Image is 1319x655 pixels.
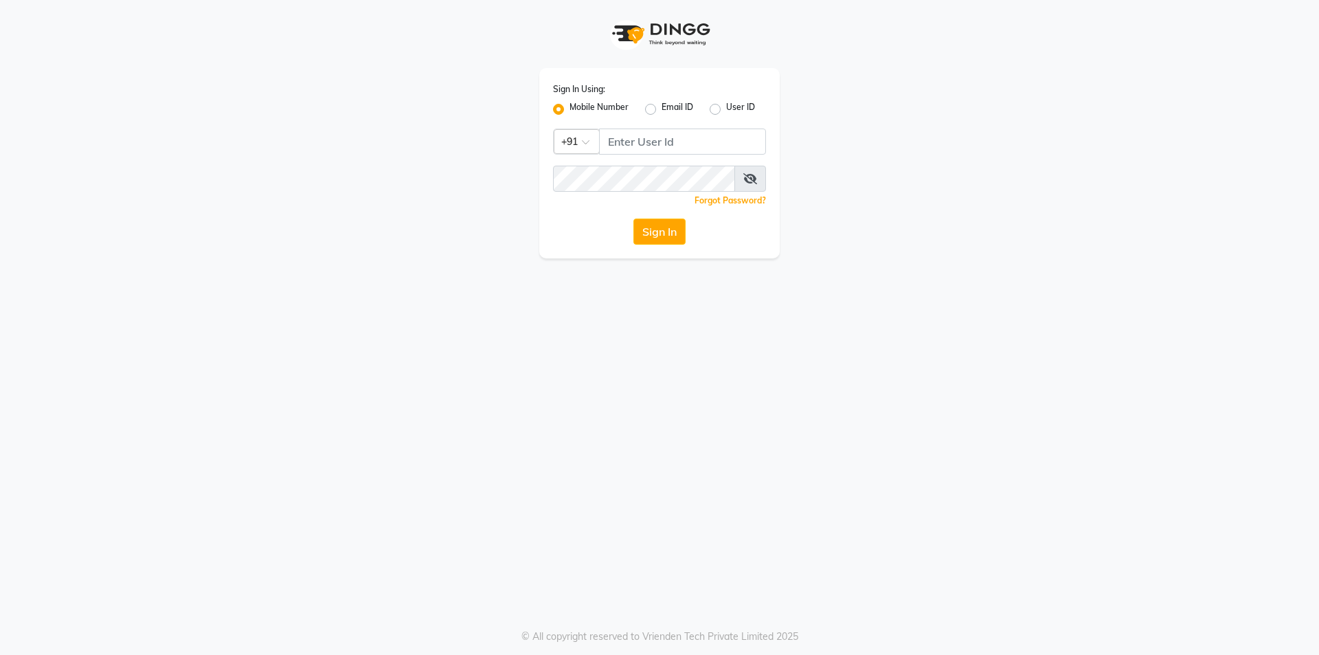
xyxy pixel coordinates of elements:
img: logo1.svg [605,14,714,54]
label: Sign In Using: [553,83,605,96]
button: Sign In [633,219,686,245]
input: Username [553,166,735,192]
label: Email ID [662,101,693,118]
input: Username [599,129,766,155]
a: Forgot Password? [695,195,766,206]
label: User ID [726,101,755,118]
label: Mobile Number [570,101,629,118]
